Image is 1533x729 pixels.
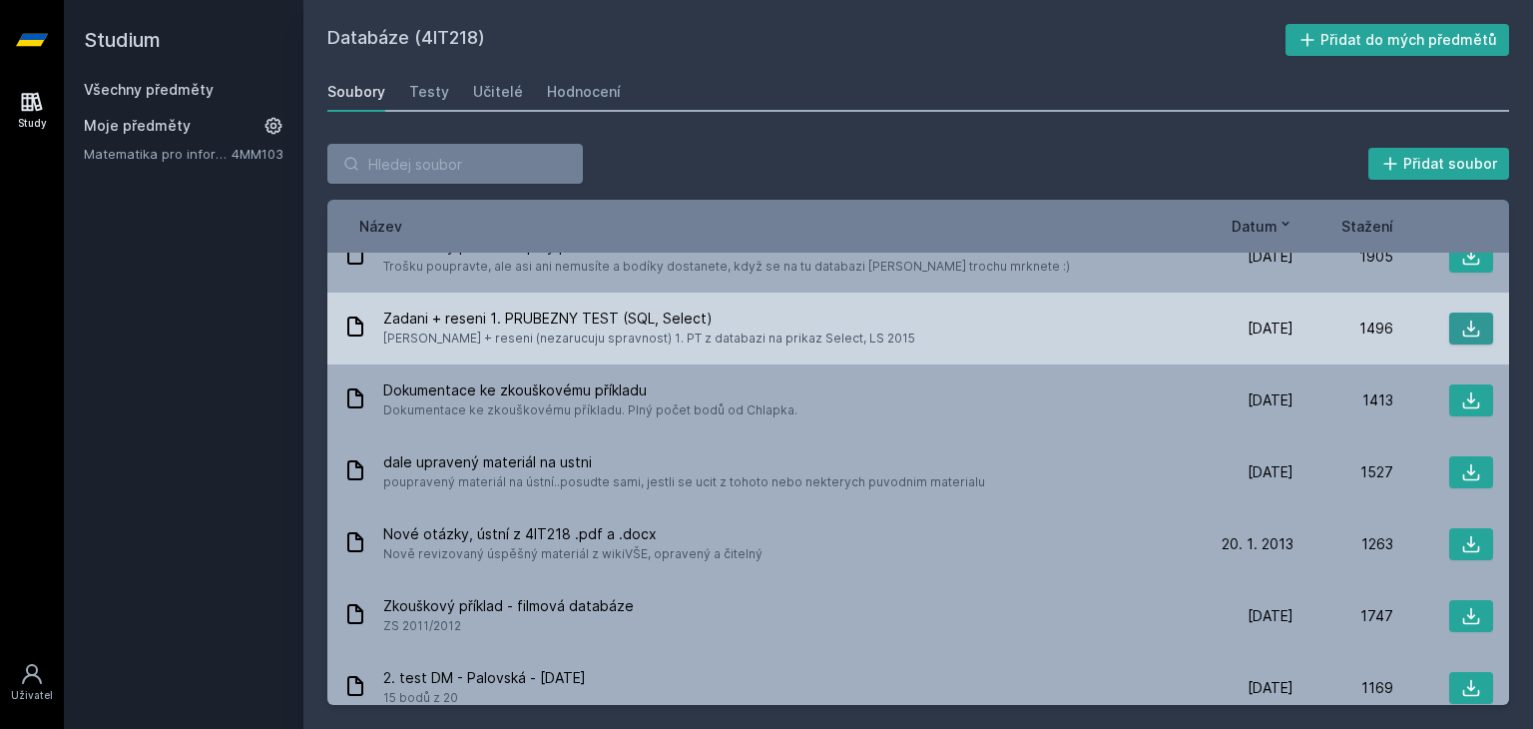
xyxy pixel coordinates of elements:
span: [DATE] [1248,319,1293,339]
a: Testy [409,72,449,112]
span: [PERSON_NAME] + reseni (nezarucuju spravnost) 1. PT z databazi na prikaz Select, LS 2015 [383,329,915,349]
a: Všechny předměty [84,81,214,98]
a: Soubory [327,72,385,112]
a: 4MM103 [232,146,283,162]
a: Matematika pro informatiky a statistiky [84,144,232,164]
span: poupravený materiál na ústní..posudte sami, jestli se ucit z tohoto nebo nekterych puvodnim mater... [383,472,985,492]
span: dale upravený materiál na ustni [383,452,985,472]
span: 15 bodů z 20 [383,688,586,708]
span: Moje předměty [84,116,191,136]
div: Study [18,116,47,131]
span: Zadani + reseni 1. PRUBEZNY TEST (SQL, Select) [383,309,915,329]
div: Hodnocení [547,82,621,102]
a: Učitelé [473,72,523,112]
span: Datum [1232,216,1277,237]
button: Název [359,216,402,237]
div: 1747 [1293,606,1393,626]
div: Učitelé [473,82,523,102]
a: Study [4,80,60,141]
div: 1169 [1293,678,1393,698]
button: Datum [1232,216,1293,237]
button: Přidat soubor [1368,148,1510,180]
div: Uživatel [11,688,53,703]
div: Testy [409,82,449,102]
span: Zkouškový příklad - filmová databáze [383,596,634,616]
button: Přidat do mých předmětů [1285,24,1510,56]
button: Stažení [1341,216,1393,237]
div: 1263 [1293,534,1393,554]
a: Hodnocení [547,72,621,112]
div: 1527 [1293,462,1393,482]
span: Nově revizovaný úspěšný materiál z wikiVŠE, opravený a čitelný [383,544,763,564]
span: 20. 1. 2013 [1222,534,1293,554]
span: [DATE] [1248,678,1293,698]
div: 1496 [1293,319,1393,339]
span: [DATE] [1248,606,1293,626]
span: Nové otázky, ústní z 4IT218 .pdf a .docx [383,524,763,544]
div: 1905 [1293,247,1393,267]
span: Dokumentace ke zkouškovému příkladu. Plný počet bodů od Chlapka. [383,400,797,420]
span: Dokumentace ke zkouškovému příkladu [383,380,797,400]
span: [DATE] [1248,462,1293,482]
a: Uživatel [4,652,60,713]
span: [DATE] [1248,247,1293,267]
span: 2. test DM - Palovská - [DATE] [383,668,586,688]
h2: Databáze (4IT218) [327,24,1285,56]
span: [DATE] [1248,390,1293,410]
span: ZS 2011/2012 [383,616,634,636]
div: 1413 [1293,390,1393,410]
input: Hledej soubor [327,144,583,184]
span: Trošku poupravte, ale asi ani nemusíte a bodíky dostanete, když se na tu databazi [PERSON_NAME] t... [383,257,1070,277]
div: Soubory [327,82,385,102]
